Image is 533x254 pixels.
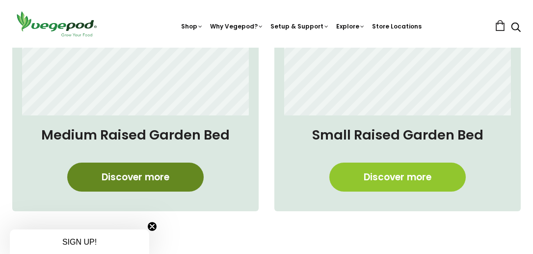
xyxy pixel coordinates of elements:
[210,22,264,30] a: Why Vegepod?
[284,125,511,145] h4: Small Raised Garden Bed
[336,22,365,30] a: Explore
[270,22,329,30] a: Setup & Support
[181,22,203,30] a: Shop
[67,163,204,192] a: Discover more
[22,125,249,145] h4: Medium Raised Garden Bed
[511,23,521,33] a: Search
[10,229,149,254] div: SIGN UP!Close teaser
[372,22,422,30] a: Store Locations
[147,222,157,231] button: Close teaser
[329,163,466,192] a: Discover more
[62,238,97,246] span: SIGN UP!
[12,10,101,38] img: Vegepod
